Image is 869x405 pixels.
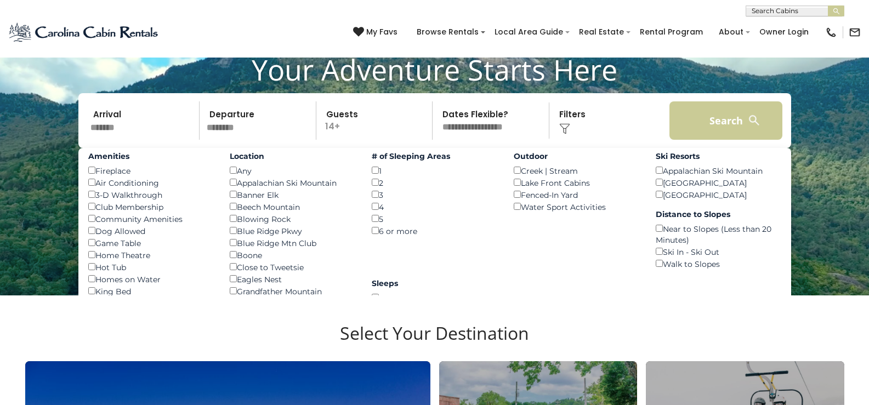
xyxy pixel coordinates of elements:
[656,164,781,176] div: Appalachian Ski Mountain
[489,24,569,41] a: Local Area Guide
[230,213,355,225] div: Blowing Rock
[24,323,846,361] h3: Select Your Destination
[372,201,497,213] div: 4
[656,246,781,258] div: Ski In - Ski Out
[88,176,214,189] div: Air Conditioning
[88,273,214,285] div: Homes on Water
[230,249,355,261] div: Boone
[88,201,214,213] div: Club Membership
[88,261,214,273] div: Hot Tub
[88,189,214,201] div: 3-D Walkthrough
[747,113,761,127] img: search-regular-white.png
[353,26,400,38] a: My Favs
[230,261,355,273] div: Close to Tweetsie
[713,24,749,41] a: About
[230,225,355,237] div: Blue Ridge Pkwy
[849,26,861,38] img: mail-regular-black.png
[634,24,708,41] a: Rental Program
[372,176,497,189] div: 2
[573,24,629,41] a: Real Estate
[372,225,497,237] div: 6 or more
[754,24,814,41] a: Owner Login
[372,151,497,162] label: # of Sleeping Areas
[372,164,497,176] div: 1
[656,189,781,201] div: [GEOGRAPHIC_DATA]
[656,223,781,246] div: Near to Slopes (Less than 20 Minutes)
[230,273,355,285] div: Eagles Nest
[514,189,639,201] div: Fenced-In Yard
[366,26,397,38] span: My Favs
[8,21,160,43] img: Blue-2.png
[559,123,570,134] img: filter--v1.png
[514,151,639,162] label: Outdoor
[88,164,214,176] div: Fireplace
[372,213,497,225] div: 5
[514,201,639,213] div: Water Sport Activities
[514,176,639,189] div: Lake Front Cabins
[230,285,355,297] div: Grandfather Mountain
[230,151,355,162] label: Location
[88,151,214,162] label: Amenities
[372,189,497,201] div: 3
[8,53,861,87] h1: Your Adventure Starts Here
[88,213,214,225] div: Community Amenities
[230,189,355,201] div: Banner Elk
[88,237,214,249] div: Game Table
[825,26,837,38] img: phone-regular-black.png
[656,209,781,220] label: Distance to Slopes
[320,101,433,140] p: 14+
[230,201,355,213] div: Beech Mountain
[230,176,355,189] div: Appalachian Ski Mountain
[88,249,214,261] div: Home Theatre
[88,285,214,297] div: King Bed
[230,237,355,249] div: Blue Ridge Mtn Club
[656,151,781,162] label: Ski Resorts
[514,164,639,176] div: Creek | Stream
[372,278,497,289] label: Sleeps
[372,292,497,304] div: 1-6
[88,225,214,237] div: Dog Allowed
[656,176,781,189] div: [GEOGRAPHIC_DATA]
[656,258,781,270] div: Walk to Slopes
[411,24,484,41] a: Browse Rentals
[669,101,783,140] button: Search
[230,164,355,176] div: Any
